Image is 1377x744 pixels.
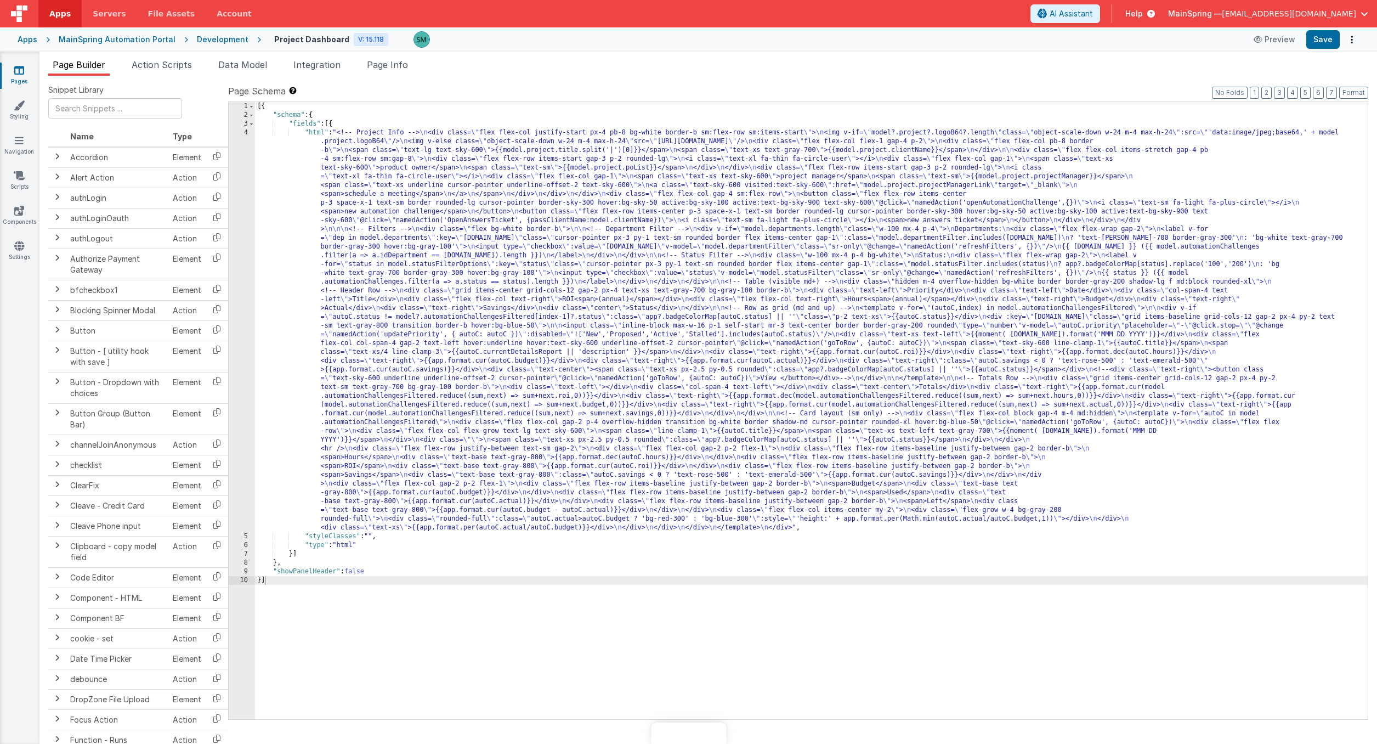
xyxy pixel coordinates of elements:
[168,567,206,588] td: Element
[229,550,255,559] div: 7
[66,167,168,188] td: Alert Action
[66,208,168,228] td: authLoginOauth
[66,300,168,320] td: Blocking Spinner Modal
[1250,87,1259,99] button: 1
[168,536,206,567] td: Action
[168,689,206,709] td: Element
[229,120,255,128] div: 3
[1339,87,1368,99] button: Format
[66,495,168,516] td: Cleave - Credit Card
[218,59,267,70] span: Data Model
[367,59,408,70] span: Page Info
[168,608,206,628] td: Element
[66,455,168,475] td: checklist
[168,588,206,608] td: Element
[66,435,168,455] td: channelJoinAnonymous
[66,588,168,608] td: Component - HTML
[66,341,168,372] td: Button - [ utility hook with save ]
[1344,32,1359,47] button: Options
[293,59,341,70] span: Integration
[66,372,168,403] td: Button - Dropdown with choices
[168,300,206,320] td: Action
[48,84,104,95] span: Snippet Library
[66,709,168,730] td: Focus Action
[173,132,192,141] span: Type
[1313,87,1324,99] button: 6
[228,84,286,98] span: Page Schema
[66,689,168,709] td: DropZone File Upload
[66,669,168,689] td: debounce
[168,475,206,495] td: Element
[168,249,206,280] td: Element
[66,320,168,341] td: Button
[168,147,206,168] td: Element
[168,495,206,516] td: Element
[1212,87,1248,99] button: No Folds
[1168,8,1368,19] button: MainSpring — [EMAIL_ADDRESS][DOMAIN_NAME]
[18,34,37,45] div: Apps
[1125,8,1143,19] span: Help
[168,669,206,689] td: Action
[414,32,429,47] img: 55b272ae619a3f78e890b6ad35d9ec76
[66,516,168,536] td: Cleave Phone input
[66,188,168,208] td: authLogin
[66,567,168,588] td: Code Editor
[66,249,168,280] td: Authorize Payment Gateway
[66,475,168,495] td: ClearFix
[70,132,94,141] span: Name
[93,8,126,19] span: Servers
[1030,4,1100,23] button: AI Assistant
[197,34,248,45] div: Development
[1261,87,1272,99] button: 2
[168,455,206,475] td: Element
[59,34,175,45] div: MainSpring Automation Portal
[66,147,168,168] td: Accordion
[229,559,255,567] div: 8
[168,228,206,249] td: Action
[229,567,255,576] div: 9
[168,628,206,649] td: Action
[1306,30,1340,49] button: Save
[168,320,206,341] td: Element
[168,403,206,435] td: Element
[1050,8,1093,19] span: AI Assistant
[168,435,206,455] td: Action
[66,628,168,649] td: cookie - set
[53,59,105,70] span: Page Builder
[168,709,206,730] td: Action
[229,128,255,532] div: 4
[66,403,168,435] td: Button Group (Button Bar)
[1168,8,1222,19] span: MainSpring —
[49,8,71,19] span: Apps
[168,188,206,208] td: Action
[168,649,206,669] td: Element
[132,59,192,70] span: Action Scripts
[274,35,349,43] h4: Project Dashboard
[66,536,168,567] td: Clipboard - copy model field
[48,98,182,119] input: Search Snippets ...
[354,33,388,46] div: V: 15.118
[229,541,255,550] div: 6
[1287,87,1298,99] button: 4
[229,576,255,585] div: 10
[148,8,195,19] span: File Assets
[1300,87,1311,99] button: 5
[66,649,168,669] td: Date Time Picker
[168,208,206,228] td: Action
[229,102,255,111] div: 1
[66,228,168,249] td: authLogout
[66,280,168,300] td: bfcheckbox1
[1326,87,1337,99] button: 7
[168,341,206,372] td: Element
[1274,87,1285,99] button: 3
[168,167,206,188] td: Action
[1222,8,1356,19] span: [EMAIL_ADDRESS][DOMAIN_NAME]
[168,516,206,536] td: Element
[1247,31,1302,48] button: Preview
[168,280,206,300] td: Element
[229,111,255,120] div: 2
[168,372,206,403] td: Element
[229,532,255,541] div: 5
[66,608,168,628] td: Component BF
